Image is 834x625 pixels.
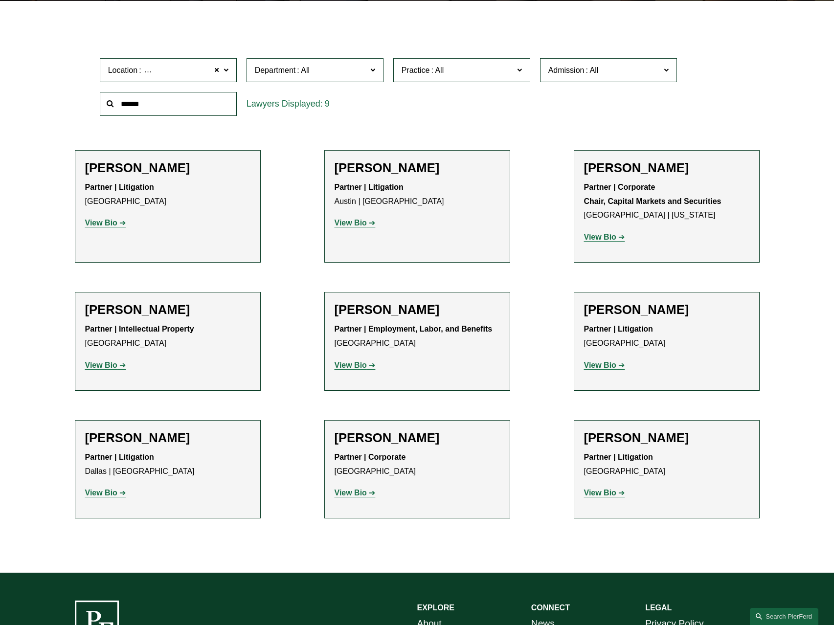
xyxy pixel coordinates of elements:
[584,325,653,333] strong: Partner | Litigation
[584,489,616,497] strong: View Bio
[335,180,500,209] p: Austin | [GEOGRAPHIC_DATA]
[417,603,454,612] strong: EXPLORE
[85,361,117,369] strong: View Bio
[584,361,616,369] strong: View Bio
[750,608,818,625] a: Search this site
[584,160,749,176] h2: [PERSON_NAME]
[85,302,250,317] h2: [PERSON_NAME]
[85,489,126,497] a: View Bio
[255,66,296,74] span: Department
[335,450,500,479] p: [GEOGRAPHIC_DATA]
[85,219,126,227] a: View Bio
[584,450,749,479] p: [GEOGRAPHIC_DATA]
[335,489,367,497] strong: View Bio
[584,453,653,461] strong: Partner | Litigation
[335,430,500,446] h2: [PERSON_NAME]
[335,302,500,317] h2: [PERSON_NAME]
[85,219,117,227] strong: View Bio
[335,183,404,191] strong: Partner | Litigation
[85,430,250,446] h2: [PERSON_NAME]
[85,180,250,209] p: [GEOGRAPHIC_DATA]
[531,603,570,612] strong: CONNECT
[584,180,749,223] p: [GEOGRAPHIC_DATA] | [US_STATE]
[584,430,749,446] h2: [PERSON_NAME]
[645,603,672,612] strong: LEGAL
[335,322,500,351] p: [GEOGRAPHIC_DATA]
[85,325,194,333] strong: Partner | Intellectual Property
[85,489,117,497] strong: View Bio
[584,183,721,205] strong: Partner | Corporate Chair, Capital Markets and Securities
[325,99,330,109] span: 9
[335,160,500,176] h2: [PERSON_NAME]
[85,453,154,461] strong: Partner | Litigation
[584,233,625,241] a: View Bio
[335,219,367,227] strong: View Bio
[335,219,376,227] a: View Bio
[584,361,625,369] a: View Bio
[335,361,376,369] a: View Bio
[584,233,616,241] strong: View Bio
[85,322,250,351] p: [GEOGRAPHIC_DATA]
[85,450,250,479] p: Dallas | [GEOGRAPHIC_DATA]
[85,160,250,176] h2: [PERSON_NAME]
[143,64,225,77] span: [GEOGRAPHIC_DATA]
[85,183,154,191] strong: Partner | Litigation
[402,66,430,74] span: Practice
[335,489,376,497] a: View Bio
[584,489,625,497] a: View Bio
[584,322,749,351] p: [GEOGRAPHIC_DATA]
[548,66,585,74] span: Admission
[335,361,367,369] strong: View Bio
[108,66,138,74] span: Location
[335,325,493,333] strong: Partner | Employment, Labor, and Benefits
[584,302,749,317] h2: [PERSON_NAME]
[335,453,406,461] strong: Partner | Corporate
[85,361,126,369] a: View Bio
